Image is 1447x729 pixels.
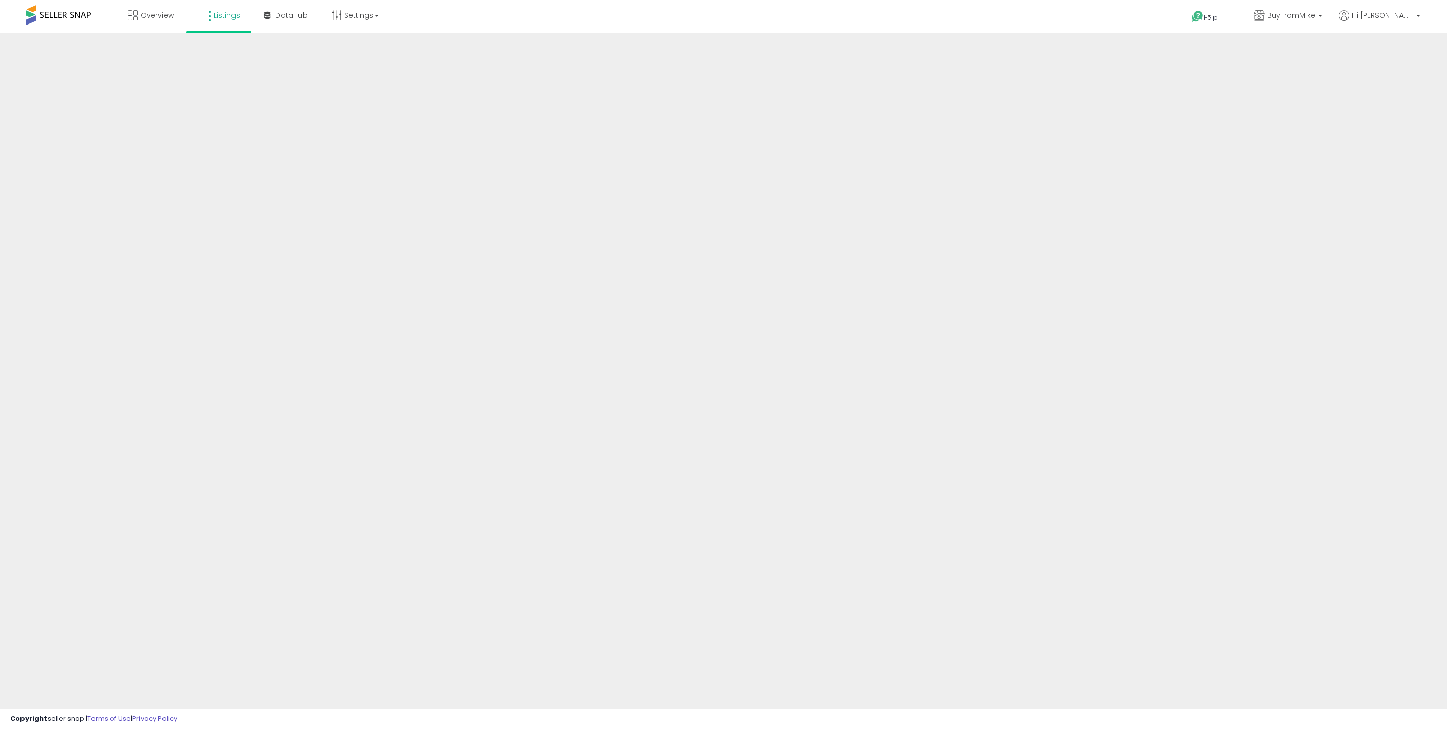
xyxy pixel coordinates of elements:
span: Overview [141,10,174,20]
span: BuyFromMike [1267,10,1315,20]
span: Listings [214,10,240,20]
a: Help [1183,3,1238,33]
span: Hi [PERSON_NAME] [1352,10,1413,20]
a: Hi [PERSON_NAME] [1339,10,1420,33]
span: Help [1204,13,1218,22]
i: Get Help [1191,10,1204,23]
span: DataHub [275,10,308,20]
